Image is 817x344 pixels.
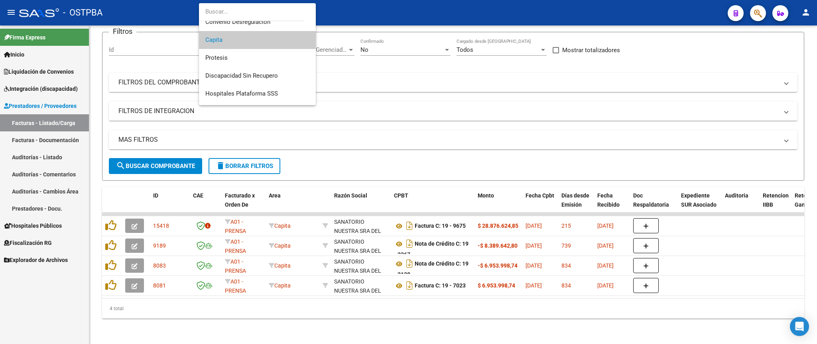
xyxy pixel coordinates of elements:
span: Hospitales Plataforma SSS [205,90,278,97]
span: Convenio Desregulacion [205,18,270,25]
span: Discapacidad Sin Recupero [205,72,278,79]
div: Open Intercom Messenger [790,317,809,336]
span: Capita [205,36,222,43]
span: Protesis [205,54,228,61]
